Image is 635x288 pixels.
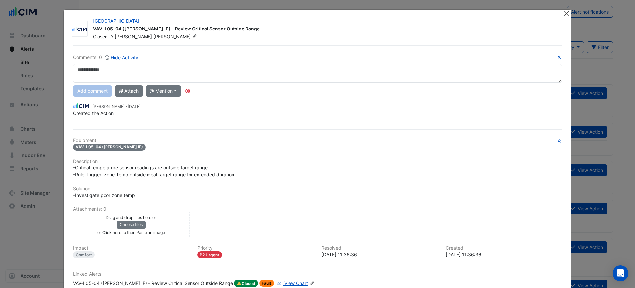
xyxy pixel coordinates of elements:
[73,186,562,192] h6: Solution
[197,251,222,258] div: P2 Urgent
[106,215,156,220] small: Drag and drop files here or
[146,85,181,97] button: @ Mention
[284,280,308,286] span: View Chart
[446,251,562,258] div: [DATE] 11:36:36
[73,102,90,110] img: CIM
[234,280,258,287] span: Closed
[309,281,314,286] fa-icon: Edit Linked Alerts
[73,206,562,212] h6: Attachments: 0
[73,144,146,151] span: VAV-L05-04 ([PERSON_NAME] IE)
[117,221,146,228] button: Choose files
[73,54,139,61] div: Comments: 0
[275,280,308,287] a: View Chart
[73,159,562,164] h6: Description
[613,265,628,281] div: Open Intercom Messenger
[563,10,570,17] button: Close
[115,85,143,97] button: Attach
[153,33,198,40] span: [PERSON_NAME]
[93,34,108,39] span: Closed
[73,138,562,143] h6: Equipment
[73,165,234,177] span: -Critical temperature sensor readings are outside target range -Rule Trigger: Zone Temp outside i...
[73,245,190,251] h6: Impact
[115,34,152,39] span: [PERSON_NAME]
[72,26,87,32] img: CIM
[259,280,274,287] span: Fault
[446,245,562,251] h6: Created
[93,26,555,33] div: VAV-L05-04 ([PERSON_NAME] IE) - Review Critical Sensor Outside Range
[109,34,113,39] span: ->
[93,18,139,24] a: [GEOGRAPHIC_DATA]
[185,88,190,94] div: Tooltip anchor
[321,251,438,258] div: [DATE] 11:36:36
[197,245,314,251] h6: Priority
[73,271,562,277] h6: Linked Alerts
[73,110,114,116] span: Created the Action
[97,230,165,235] small: or Click here to then Paste an image
[321,245,438,251] h6: Resolved
[73,192,135,198] span: -Investigate poor zone temp
[128,104,141,109] span: 2025-07-07 11:36:36
[73,280,233,287] div: VAV-L05-04 ([PERSON_NAME] IE) - Review Critical Sensor Outside Range
[105,54,139,61] button: Hide Activity
[73,251,95,258] div: Comfort
[92,104,141,110] small: [PERSON_NAME] -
